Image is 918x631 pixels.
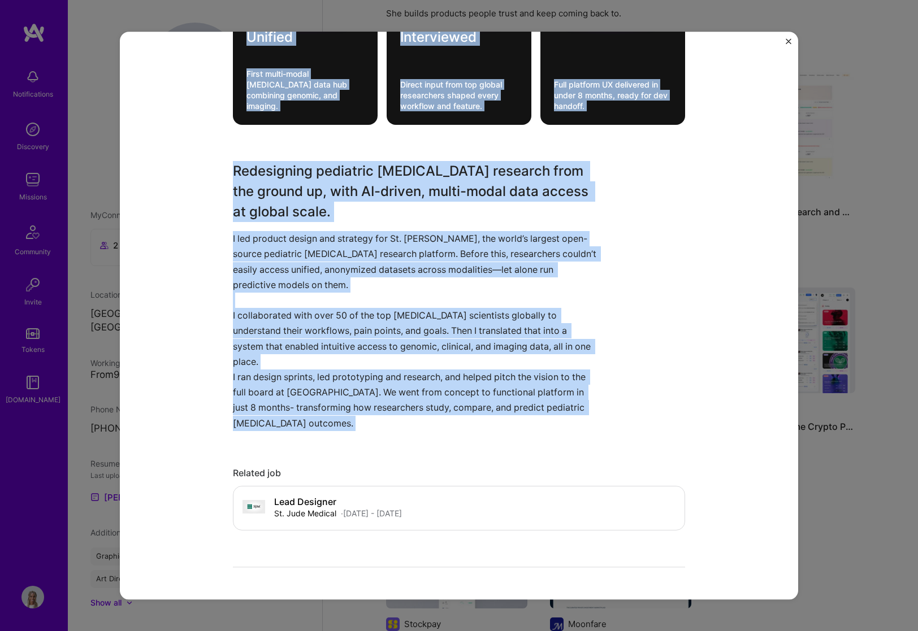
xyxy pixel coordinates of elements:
[233,369,600,431] p: I ran design sprints, led prototyping and research, and helped pitch the vision to the full board...
[233,467,685,479] div: Related job
[243,495,265,518] img: Company logo
[233,161,600,222] h3: Redesigning pediatric [MEDICAL_DATA] research from the ground up, with AI-driven, multi-modal dat...
[400,12,518,46] div: 50+ Experts Interviewed
[233,308,600,369] p: I collaborated with over 50 of the top [MEDICAL_DATA] scientists globally to understand their wor...
[274,497,402,507] h4: Lead Designer
[233,231,600,308] p: I led product design and strategy for St. [PERSON_NAME], the world’s largest open-source pediatri...
[554,79,672,111] div: Full platform UX delivered in under 8 months, ready for dev handoff.
[274,508,336,520] div: St. Jude Medical
[246,12,364,46] div: 20+ Petabytes Unified
[786,38,791,50] button: Close
[341,508,402,520] div: · [DATE] - [DATE]
[400,79,518,111] div: Direct input from top global researchers shaped every workflow and feature.
[246,68,364,111] div: First multi-modal [MEDICAL_DATA] data hub combining genomic, and imaging.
